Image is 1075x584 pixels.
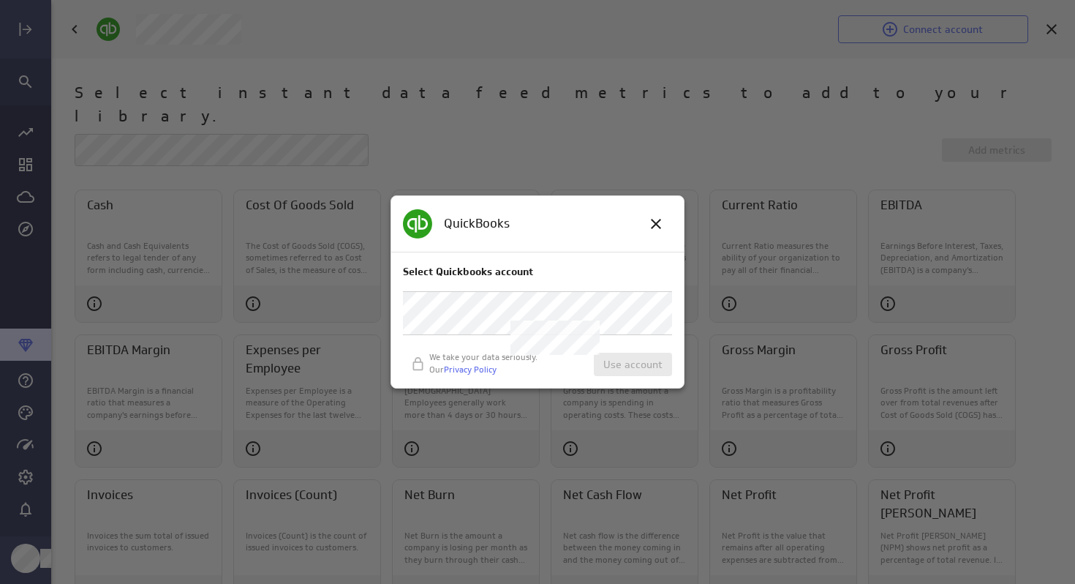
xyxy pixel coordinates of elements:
span: Use account [603,358,663,371]
p: Select Quickbooks account [403,264,672,280]
img: service icon [403,209,432,239]
a: Privacy Policy [444,364,497,375]
div: Add new account, undefined [403,291,672,335]
p: We take your data seriously. Our [429,351,538,376]
button: Use account [594,353,672,376]
p: QuickBooks [444,214,510,233]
